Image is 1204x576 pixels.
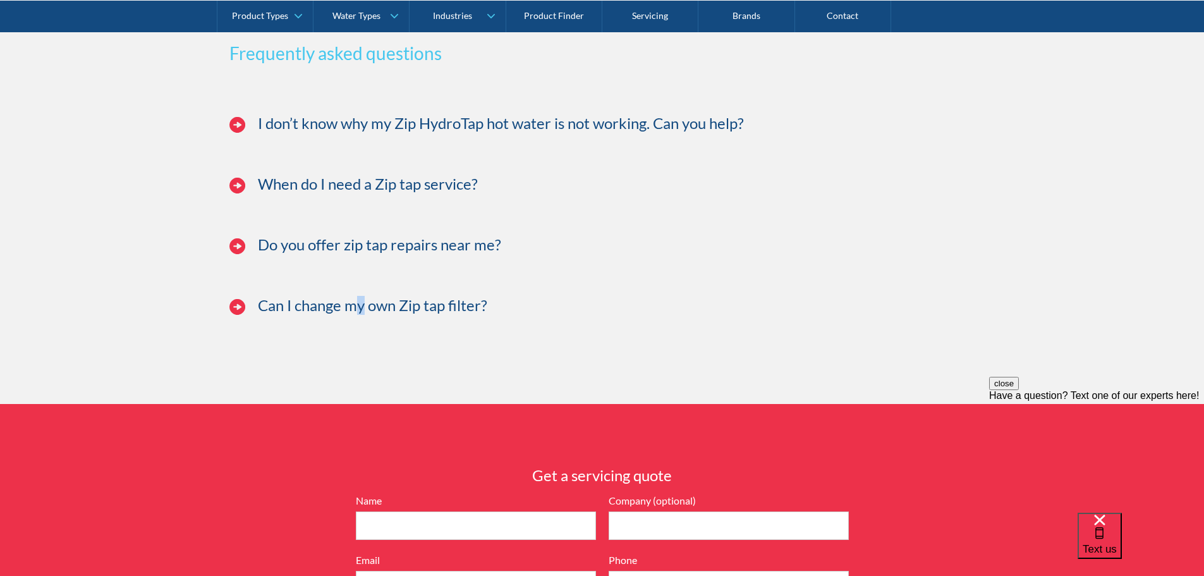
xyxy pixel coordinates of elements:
div: Product Types [232,10,288,21]
iframe: podium webchat widget prompt [989,377,1204,529]
h3: Do you offer zip tap repairs near me? [258,236,501,254]
h3: Can I change my own Zip tap filter? [258,297,487,315]
div: Water Types [332,10,380,21]
iframe: podium webchat widget bubble [1078,513,1204,576]
label: Email [356,553,596,568]
label: Name [356,493,596,508]
h3: I don’t know why my Zip HydroTap hot water is not working. Can you help? [258,114,744,133]
h3: Frequently asked questions [229,40,975,66]
div: Industries [433,10,472,21]
h3: Get a servicing quote [356,464,849,487]
h3: When do I need a Zip tap service? [258,175,478,193]
label: Company (optional) [609,493,849,508]
label: Phone [609,553,849,568]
